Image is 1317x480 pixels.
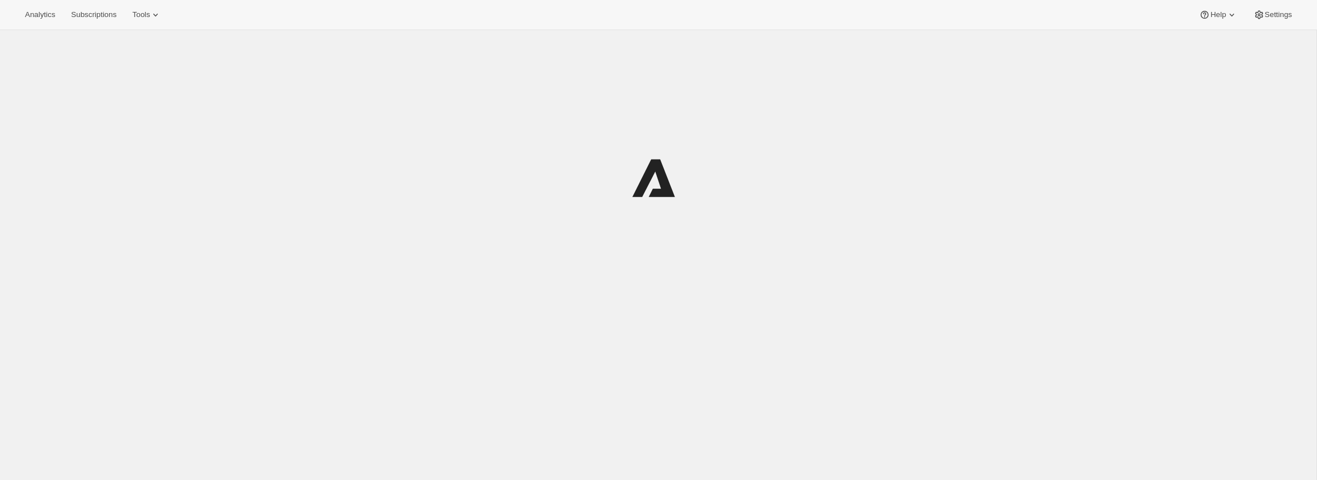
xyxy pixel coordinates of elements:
[132,10,150,19] span: Tools
[1192,7,1244,23] button: Help
[71,10,116,19] span: Subscriptions
[1247,7,1299,23] button: Settings
[1265,10,1292,19] span: Settings
[18,7,62,23] button: Analytics
[25,10,55,19] span: Analytics
[125,7,168,23] button: Tools
[1210,10,1226,19] span: Help
[64,7,123,23] button: Subscriptions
